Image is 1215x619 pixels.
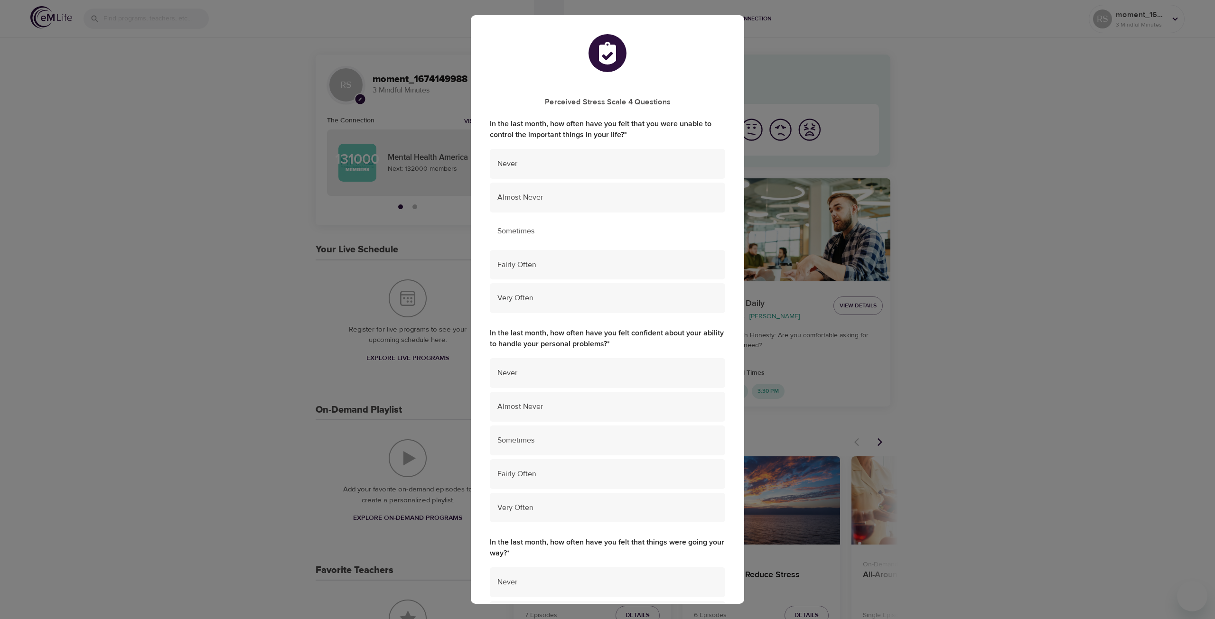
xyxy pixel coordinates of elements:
[497,226,718,237] span: Sometimes
[497,368,718,379] span: Never
[497,577,718,588] span: Never
[497,259,718,270] span: Fairly Often
[490,119,725,140] label: In the last month, how often have you felt that you were unable to control the important things i...
[490,537,725,559] label: In the last month, how often have you felt that things were going your way?
[490,97,725,107] h5: Perceived Stress Scale 4 Questions
[497,158,718,169] span: Never
[497,435,718,446] span: Sometimes
[497,192,718,203] span: Almost Never
[490,328,725,350] label: In the last month, how often have you felt confident about your ability to handle your personal p...
[497,293,718,304] span: Very Often
[497,469,718,480] span: Fairly Often
[497,502,718,513] span: Very Often
[497,401,718,412] span: Almost Never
